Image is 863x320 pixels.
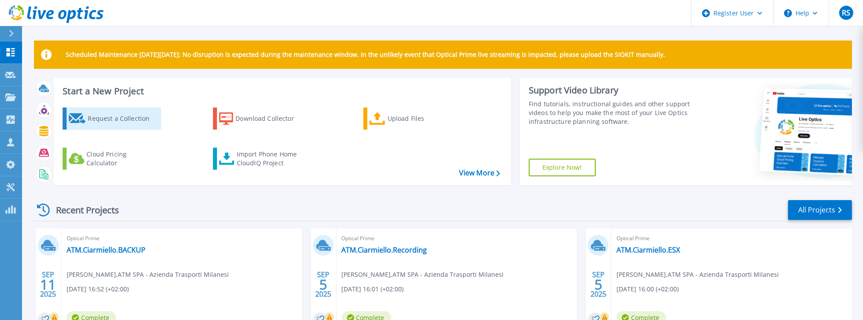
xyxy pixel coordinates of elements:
div: Support Video Library [529,85,698,96]
span: Optical Prime [616,234,847,243]
span: [DATE] 16:52 (+02:00) [67,284,129,294]
p: Scheduled Maintenance [DATE][DATE]: No disruption is expected during the maintenance window. In t... [66,51,665,58]
span: RS [842,9,850,16]
span: 5 [319,281,327,288]
span: Optical Prime [342,234,572,243]
span: [DATE] 16:00 (+02:00) [616,284,679,294]
div: SEP 2025 [315,268,332,301]
span: 5 [594,281,602,288]
div: Find tutorials, instructional guides and other support videos to help you make the most of your L... [529,100,698,126]
a: Upload Files [363,108,462,130]
div: Cloud Pricing Calculator [86,150,157,167]
div: Download Collector [235,110,306,127]
a: Cloud Pricing Calculator [63,148,161,170]
div: Request a Collection [88,110,158,127]
div: Import Phone Home CloudIQ Project [237,150,306,167]
div: SEP 2025 [590,268,607,301]
div: Upload Files [388,110,458,127]
span: [PERSON_NAME] , ATM SPA - Azienda Trasporti Milanesi [616,270,779,279]
a: View More [459,169,500,177]
div: SEP 2025 [40,268,56,301]
a: ATM.Ciarmiello.BACKUP [67,246,146,254]
a: ATM.Ciarmiello.Recording [342,246,427,254]
span: Optical Prime [67,234,297,243]
h3: Start a New Project [63,86,500,96]
span: [PERSON_NAME] , ATM SPA - Azienda Trasporti Milanesi [67,270,229,279]
a: All Projects [788,200,852,220]
a: ATM.Ciarmiello.ESX [616,246,680,254]
a: Request a Collection [63,108,161,130]
span: 11 [40,281,56,288]
div: Recent Projects [34,199,131,221]
span: [PERSON_NAME] , ATM SPA - Azienda Trasporti Milanesi [342,270,504,279]
span: [DATE] 16:01 (+02:00) [342,284,404,294]
a: Download Collector [213,108,311,130]
a: Explore Now! [529,159,596,176]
